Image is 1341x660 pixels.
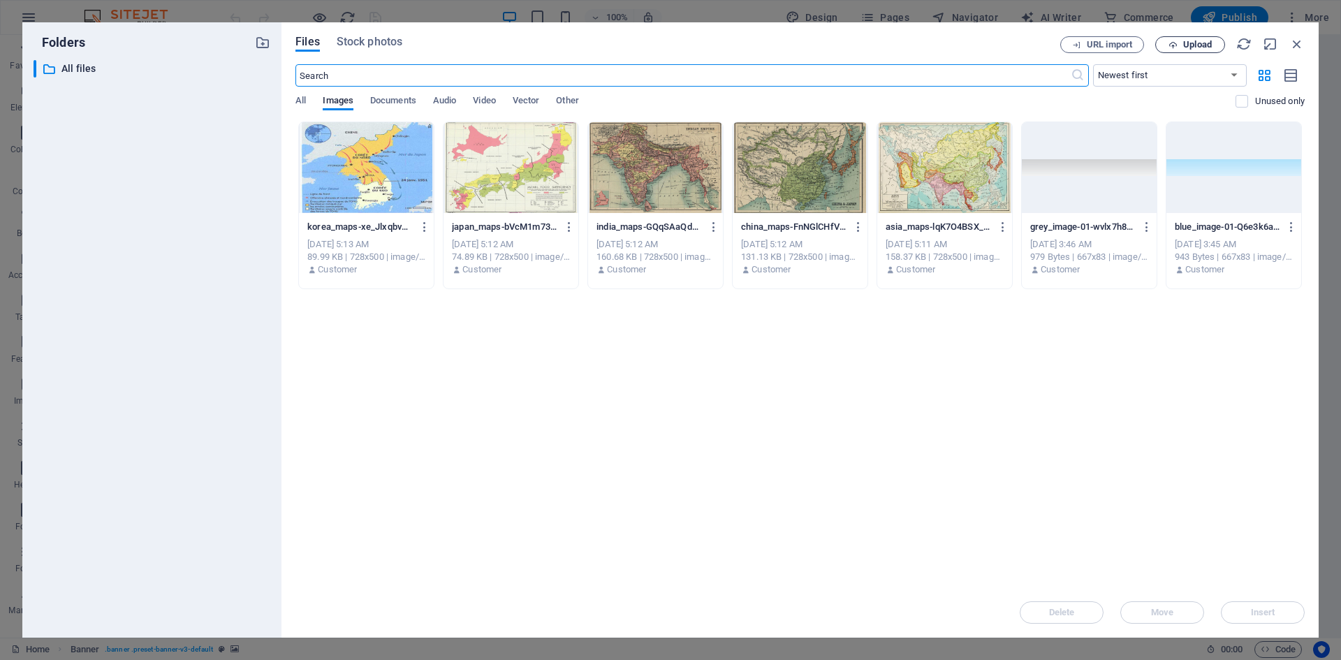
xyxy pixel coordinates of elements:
[1183,41,1212,49] span: Upload
[1030,221,1135,233] p: grey_image-01-wvlx7h8y6nXIQyCgKCqwIQ.png
[1030,251,1148,263] div: 979 Bytes | 667x83 | image/png
[295,34,320,50] span: Files
[323,92,353,112] span: Images
[295,64,1070,87] input: Search
[1087,41,1132,49] span: URL import
[452,251,570,263] div: 74.89 KB | 728x500 | image/jpeg
[596,238,715,251] div: [DATE] 5:12 AM
[607,263,646,276] p: Customer
[1263,36,1278,52] i: Minimize
[1041,263,1080,276] p: Customer
[307,221,412,233] p: korea_maps-xe_Jlxqbv8eTyt570Tfi_w.jpg
[741,238,859,251] div: [DATE] 5:12 AM
[433,92,456,112] span: Audio
[452,221,557,233] p: japan_maps-bVcM1m73FUghBBuUkByHlg.jpg
[896,263,935,276] p: Customer
[255,35,270,50] i: Create new folder
[452,238,570,251] div: [DATE] 5:12 AM
[307,251,425,263] div: 89.99 KB | 728x500 | image/jpeg
[886,238,1004,251] div: [DATE] 5:11 AM
[462,263,501,276] p: Customer
[1060,36,1144,53] button: URL import
[1155,36,1225,53] button: Upload
[318,263,357,276] p: Customer
[1175,221,1280,233] p: blue_image-01-Q6e3k6aK9prC9mgadHHw1A.png
[34,60,36,78] div: ​
[1175,251,1293,263] div: 943 Bytes | 667x83 | image/png
[513,92,540,112] span: Vector
[295,92,306,112] span: All
[34,34,85,52] p: Folders
[1175,238,1293,251] div: [DATE] 3:45 AM
[741,221,846,233] p: china_maps-FnNGlCHfVnmwhwTqbsx_5w.jpg
[1289,36,1305,52] i: Close
[337,34,402,50] span: Stock photos
[1255,95,1305,108] p: Displays only files that are not in use on the website. Files added during this session can still...
[473,92,495,112] span: Video
[1185,263,1224,276] p: Customer
[1236,36,1252,52] i: Reload
[1030,238,1148,251] div: [DATE] 3:46 AM
[556,92,578,112] span: Other
[307,238,425,251] div: [DATE] 5:13 AM
[752,263,791,276] p: Customer
[370,92,416,112] span: Documents
[61,61,244,77] p: All files
[886,221,990,233] p: asia_maps-lqK7O4BSX_m_zHZ0XkfaOg.jpg
[741,251,859,263] div: 131.13 KB | 728x500 | image/jpeg
[596,221,701,233] p: india_maps-GQqSAaQdOjdj8TxuepLJXQ.jpg
[596,251,715,263] div: 160.68 KB | 728x500 | image/jpeg
[886,251,1004,263] div: 158.37 KB | 728x500 | image/jpeg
